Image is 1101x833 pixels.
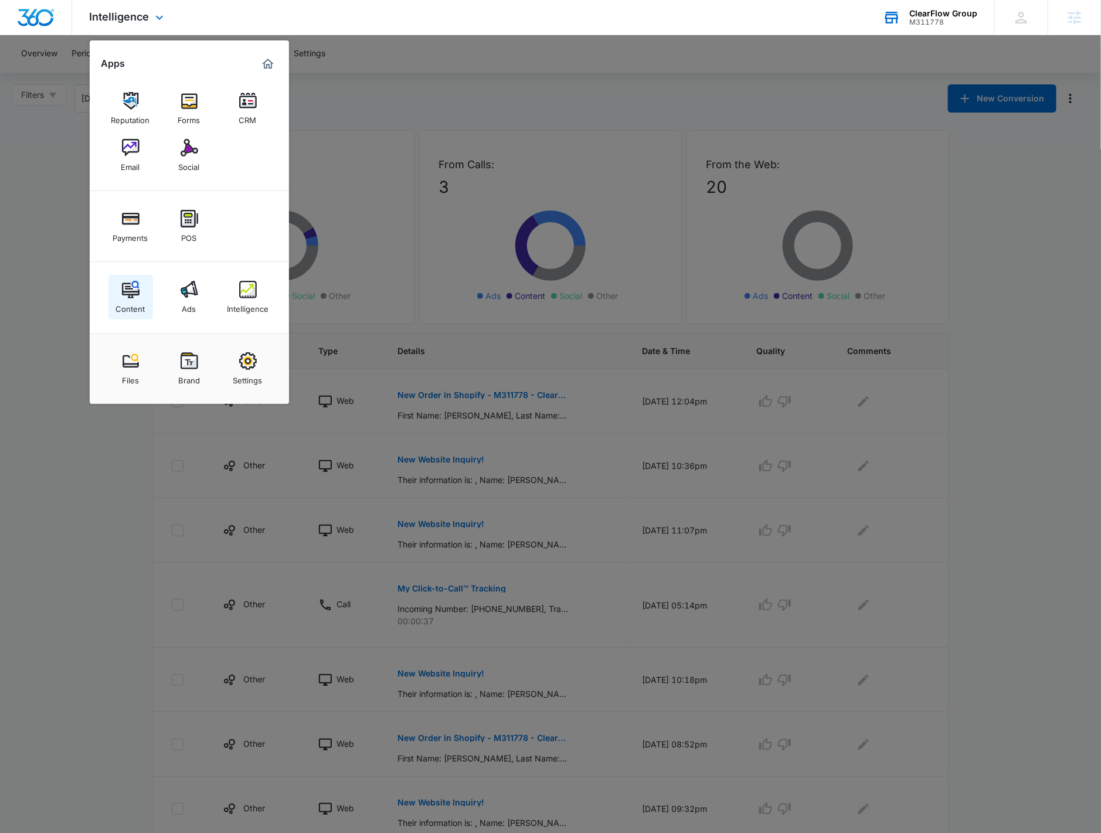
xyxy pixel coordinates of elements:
[239,110,257,125] div: CRM
[178,370,200,385] div: Brand
[233,370,263,385] div: Settings
[111,110,150,125] div: Reputation
[121,157,140,172] div: Email
[90,11,149,23] span: Intelligence
[179,157,200,172] div: Social
[226,86,270,131] a: CRM
[108,204,153,249] a: Payments
[113,227,148,243] div: Payments
[167,86,212,131] a: Forms
[108,346,153,391] a: Files
[178,110,201,125] div: Forms
[909,9,977,18] div: account name
[122,370,139,385] div: Files
[226,346,270,391] a: Settings
[167,275,212,319] a: Ads
[167,346,212,391] a: Brand
[182,227,197,243] div: POS
[108,275,153,319] a: Content
[101,58,125,69] h2: Apps
[108,86,153,131] a: Reputation
[116,298,145,314] div: Content
[167,133,212,178] a: Social
[167,204,212,249] a: POS
[182,298,196,314] div: Ads
[108,133,153,178] a: Email
[909,18,977,26] div: account id
[226,275,270,319] a: Intelligence
[259,55,277,73] a: Marketing 360® Dashboard
[227,298,269,314] div: Intelligence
